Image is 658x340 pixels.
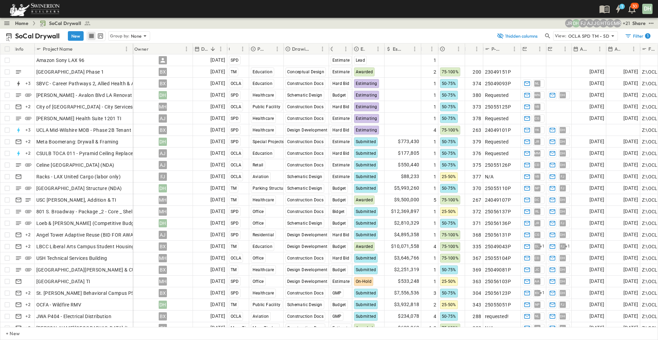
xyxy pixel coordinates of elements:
div: Filter [625,33,650,39]
span: 380 [473,92,481,99]
span: City of [GEOGRAPHIC_DATA] - City Services Building [36,103,153,110]
span: SPD [231,139,239,144]
div: Francisco J. Sanchez (frsanchez@swinerton.com) [579,19,587,27]
span: 267 [473,197,481,203]
span: SPD [231,209,239,214]
p: Drawing Status [292,46,309,52]
span: [DATE] [210,103,225,111]
p: Group by: [110,33,130,39]
p: Due Date [201,46,208,52]
span: Budget [332,186,346,191]
button: 1 [611,3,625,15]
span: Education [253,70,273,74]
span: [DATE] [210,79,225,87]
span: 50-75% [442,163,456,167]
span: 376 [473,150,481,157]
span: [GEOGRAPHIC_DATA] Structure (NDA) [36,185,122,192]
a: Home [15,20,28,27]
span: OCLA [231,174,242,179]
div: + 2 [24,149,32,158]
span: Healthcare [253,198,274,202]
span: SPD [231,116,239,121]
span: Submitted [356,163,376,167]
span: TM [231,198,237,202]
span: Meta Boomerang: Drywall & Framing [36,138,119,145]
span: 25056137P [485,208,511,215]
span: Estimate [332,163,350,167]
span: 374 [473,80,481,87]
span: [DATE] [589,103,604,111]
div: Owner [133,43,193,54]
span: [DATE] [210,184,225,192]
span: 377 [473,173,481,180]
span: Estimate [332,70,350,74]
div: Share [632,20,646,27]
span: [DATE] [623,91,638,99]
button: Menu [454,45,463,53]
button: Sort [503,45,510,53]
div: BX [159,126,167,134]
span: Estimate [332,58,350,63]
span: 1 [434,92,436,99]
span: Design Development [287,128,328,133]
div: + 2 [24,138,32,146]
span: 50-75% [442,93,456,98]
button: Menu [428,45,436,53]
span: [DATE] [589,207,604,215]
span: 5 [434,197,436,203]
span: UCLA Mid-Wilshire MOB - Phase 2B Tenant Improvements Floors 1-3 100% SD Budget [36,127,227,134]
span: 23049151P [485,68,511,75]
span: SPD [231,93,239,98]
span: 1 [434,150,436,157]
span: Aviation [253,174,269,179]
span: Budget [332,93,346,98]
span: 25055126P [485,162,511,168]
span: [DATE] [210,196,225,204]
span: 801 S. Broadway - Package _2 - Core _ Shell Renovation [36,208,161,215]
span: Construction Docs [287,104,324,109]
button: Sort [366,45,374,53]
div: BX [159,68,167,76]
span: 370 [473,185,481,192]
span: Healthcare [253,116,274,121]
span: 1 [434,162,436,168]
button: Menu [342,45,350,53]
span: $177,805 [398,149,419,157]
span: 379 [473,138,481,145]
span: Estimating [356,128,377,133]
span: 50-75% [442,139,456,144]
div: MH [159,196,167,204]
a: SoCal Drywall [39,20,91,27]
span: Construction Docs [287,151,324,156]
span: Awarded [356,70,373,74]
span: [DATE] [623,68,638,76]
button: Menu [596,45,604,53]
span: Lead [356,58,365,63]
span: 50-75% [442,104,456,109]
span: [DATE] [210,207,225,215]
span: 25055110P [485,185,511,192]
span: Budget [332,198,346,202]
p: 30 [632,3,637,9]
span: 1 [434,138,436,145]
div: Anthony Jimenez (anthony.jimenez@swinerton.com) [586,19,594,27]
span: [DATE] [589,184,604,192]
span: $550,440 [398,161,419,169]
span: [DATE] [589,149,604,157]
span: CG [535,118,540,118]
span: SoCal Drywall [49,20,81,27]
div: Info [15,39,24,59]
span: [DATE] [589,68,604,76]
span: [DATE] [589,79,604,87]
span: Requested [485,150,509,157]
div: AJ [159,114,167,123]
span: USC [PERSON_NAME], Addition & TI [36,197,117,203]
h6: 1 [647,33,648,39]
span: [PERSON_NAME] - Avalon Blvd LA Renovation and Addition [36,92,169,99]
span: [DATE] [210,149,225,157]
span: Special Projects [253,139,284,144]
